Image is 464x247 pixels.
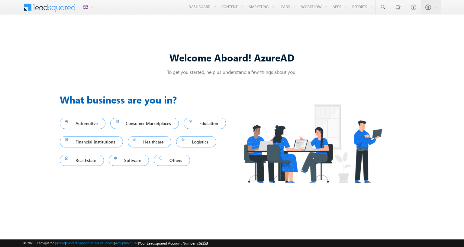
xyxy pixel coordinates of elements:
p: To get you started, help us understand a few things about you! [60,69,404,75]
img: Industry.png [232,92,393,195]
span: Education [189,119,221,127]
a: About [56,241,65,245]
span: Automotive [65,119,100,127]
span: Healthcare [133,138,166,146]
h3: What business are you in? [60,92,232,107]
span: Financial Institutions [65,138,118,146]
span: 62353 [199,241,208,245]
span: Logistics [182,138,211,146]
span: Software [114,156,144,164]
div: Welcome Aboard! AzureAD [60,51,404,64]
a: Acceptable Use [115,241,138,245]
span: Real Estate [65,156,98,164]
a: Terms of Service [91,241,114,245]
a: Contact Support [66,241,90,245]
span: © 2025 LeadSquared | | | | | [23,240,208,246]
span: Consumer Marketplaces [116,119,174,127]
span: Others [159,156,185,164]
span: Your Leadsquared Account Number is [139,241,208,245]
